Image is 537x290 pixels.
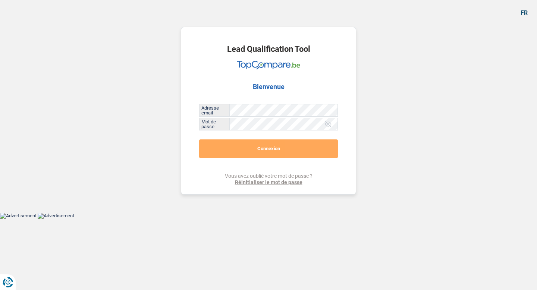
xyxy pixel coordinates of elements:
[199,139,338,158] button: Connexion
[225,179,313,186] a: Réinitialiser le mot de passe
[200,104,230,116] label: Adresse email
[200,118,230,130] label: Mot de passe
[253,83,285,91] h2: Bienvenue
[521,9,528,16] div: fr
[225,173,313,186] div: Vous avez oublié votre mot de passe ?
[237,61,300,70] img: TopCompare Logo
[38,213,74,219] img: Advertisement
[227,45,310,53] h1: Lead Qualification Tool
